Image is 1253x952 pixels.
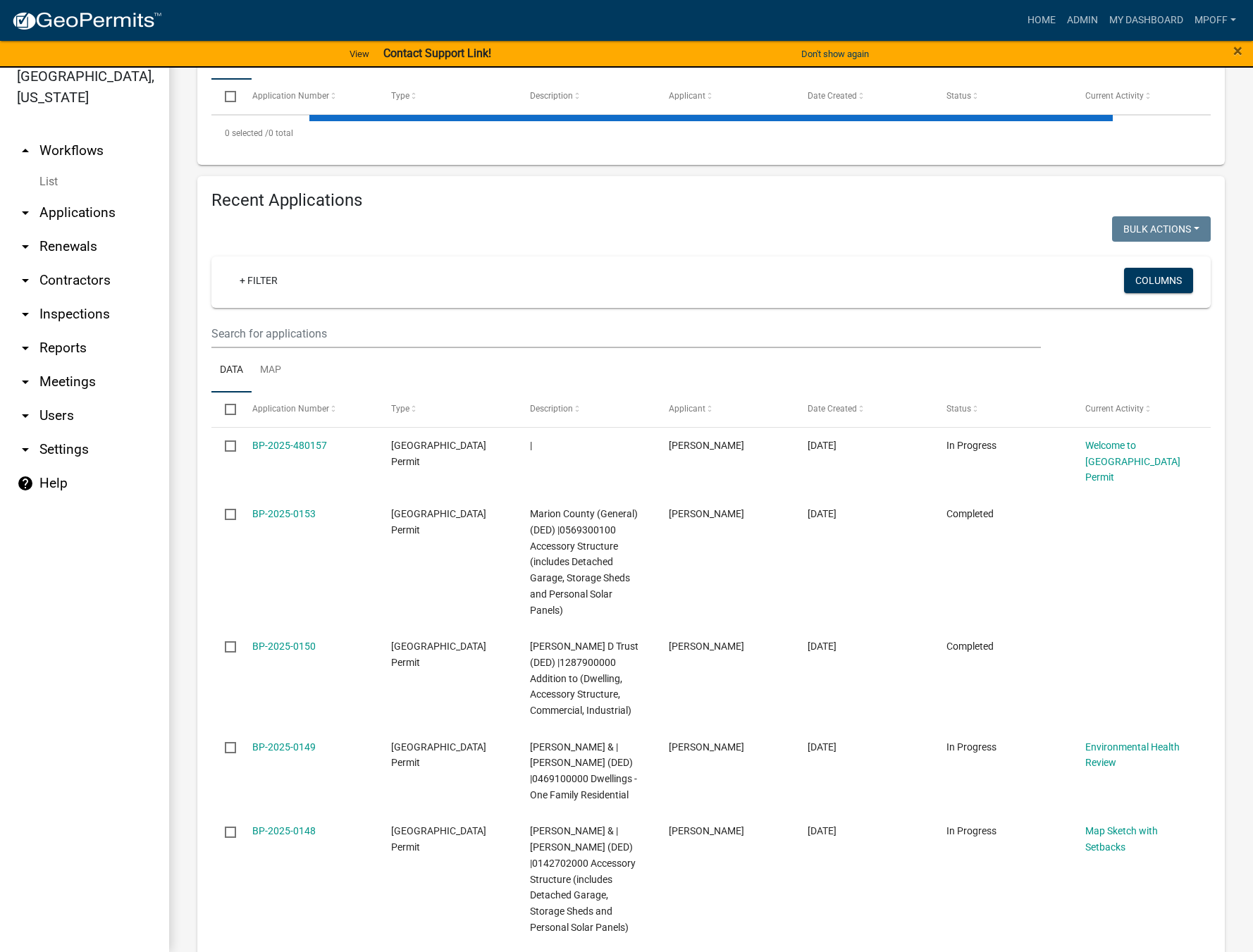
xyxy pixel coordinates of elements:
[391,641,486,668] span: Marion County Building Permit
[238,392,377,426] datatable-header-cell: Application Number
[933,80,1072,113] datatable-header-cell: Status
[391,440,486,467] span: Marion County Building Permit
[669,508,744,519] span: Brian
[808,91,857,101] span: Date Created
[946,440,996,451] span: In Progress
[808,741,837,753] span: 09/15/2025
[946,91,971,101] span: Status
[808,825,837,836] span: 09/14/2025
[391,404,409,414] span: Type
[1085,404,1144,414] span: Current Activity
[252,404,329,414] span: Application Number
[17,142,34,159] i: arrow_drop_up
[530,641,638,716] span: Kamerick, Letha D Trust (DED) |1287900000 Addition to (Dwelling, Accessory Structure, Commercial,...
[808,440,837,451] span: 09/18/2025
[517,80,655,113] datatable-header-cell: Description
[794,392,933,426] datatable-header-cell: Date Created
[391,91,409,101] span: Type
[946,641,994,652] span: Completed
[17,272,34,289] i: arrow_drop_down
[17,238,34,255] i: arrow_drop_down
[1124,268,1193,293] button: Columns
[1233,42,1242,59] button: Close
[225,128,268,138] span: 0 selected /
[377,392,516,426] datatable-header-cell: Type
[252,91,329,101] span: Application Number
[252,440,327,451] a: BP-2025-480157
[17,475,34,492] i: help
[17,441,34,458] i: arrow_drop_down
[252,825,316,836] a: BP-2025-0148
[17,306,34,323] i: arrow_drop_down
[530,91,573,101] span: Description
[1072,80,1211,113] datatable-header-cell: Current Activity
[530,508,638,616] span: Marion County (General) (DED) |0569300100 Accessory Structure (includes Detached Garage, Storage ...
[17,340,34,357] i: arrow_drop_down
[17,373,34,390] i: arrow_drop_down
[530,404,573,414] span: Description
[391,508,486,536] span: Marion County Building Permit
[211,190,1211,211] h4: Recent Applications
[794,80,933,113] datatable-header-cell: Date Created
[1189,7,1242,34] a: mpoff
[669,440,744,451] span: David Mineer
[1022,7,1061,34] a: Home
[211,348,252,393] a: Data
[383,47,491,60] strong: Contact Support Link!
[252,641,316,652] a: BP-2025-0150
[228,268,289,293] a: + Filter
[391,825,486,853] span: Marion County Building Permit
[669,91,705,101] span: Applicant
[344,42,375,66] a: View
[211,392,238,426] datatable-header-cell: Select
[946,404,971,414] span: Status
[946,825,996,836] span: In Progress
[530,825,636,933] span: Bickel, Eric & | Bickel, Sandra (DED) |0142702000 Accessory Structure (includes Detached Garage, ...
[808,404,857,414] span: Date Created
[946,741,996,753] span: In Progress
[1085,440,1180,483] a: Welcome to [GEOGRAPHIC_DATA] Permit
[517,392,655,426] datatable-header-cell: Description
[1072,392,1211,426] datatable-header-cell: Current Activity
[211,319,1041,348] input: Search for applications
[252,741,316,753] a: BP-2025-0149
[669,741,744,753] span: Tyler Baumgarten
[1085,91,1144,101] span: Current Activity
[669,825,744,836] span: Eric Bickel
[946,508,994,519] span: Completed
[1085,741,1180,769] a: Environmental Health Review
[252,508,316,519] a: BP-2025-0153
[808,508,837,519] span: 09/16/2025
[1233,41,1242,61] span: ×
[1085,825,1158,853] a: Map Sketch with Setbacks
[238,80,377,113] datatable-header-cell: Application Number
[808,641,837,652] span: 09/15/2025
[669,404,705,414] span: Applicant
[252,348,290,393] a: Map
[391,741,486,769] span: Marion County Building Permit
[796,42,875,66] button: Don't show again
[933,392,1072,426] datatable-header-cell: Status
[669,641,744,652] span: Doug Winegardner
[211,80,238,113] datatable-header-cell: Select
[377,80,516,113] datatable-header-cell: Type
[655,392,794,426] datatable-header-cell: Applicant
[530,440,532,451] span: |
[1104,7,1189,34] a: My Dashboard
[1112,216,1211,242] button: Bulk Actions
[530,741,637,800] span: Baumgarten, Tyler & | Baumgarten, Kimberlee (DED) |0469100000 Dwellings - One Family Residential
[17,204,34,221] i: arrow_drop_down
[17,407,34,424] i: arrow_drop_down
[1061,7,1104,34] a: Admin
[655,80,794,113] datatable-header-cell: Applicant
[211,116,1211,151] div: 0 total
